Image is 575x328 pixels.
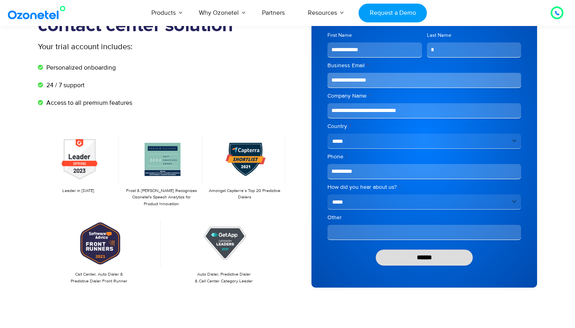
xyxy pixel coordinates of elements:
[167,271,282,284] p: Auto Dialer, Predictive Dialer & Call Center Category Leader
[327,62,521,70] label: Business Email
[42,271,157,284] p: Call Center, Auto Dialer & Predictive Dialer Front Runner
[327,183,521,191] label: How did you hear about us?
[125,188,198,208] p: Frost & [PERSON_NAME] Recognizes Ozonetel's Speech Analytics for Product Innovation
[427,32,521,39] label: Last Name
[327,32,422,39] label: First Name
[44,63,116,72] span: Personalized onboarding
[359,4,427,22] a: Request a Demo
[327,92,521,100] label: Company Name
[327,153,521,161] label: Phone
[208,188,281,201] p: Amongst Capterra’s Top 20 Predictive Dialers
[44,80,85,90] span: 24 / 7 support
[38,41,228,53] p: Your trial account includes:
[327,214,521,222] label: Other
[44,98,132,108] span: Access to all premium features
[42,188,115,194] p: Leader in [DATE]
[327,122,521,130] label: Country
